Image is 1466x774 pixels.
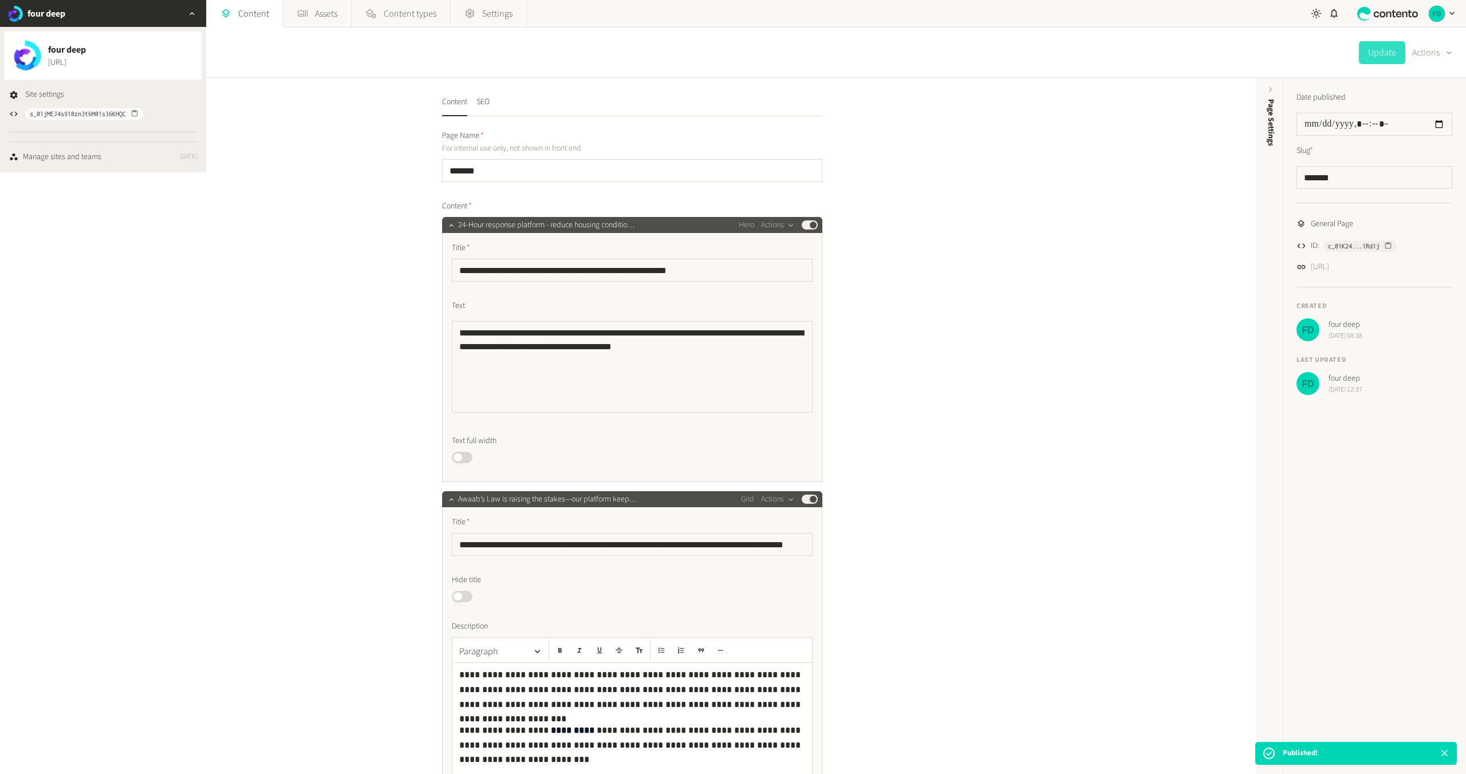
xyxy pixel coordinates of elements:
[1296,355,1452,365] h4: Last updated
[1296,318,1319,341] img: four deep
[1412,41,1452,64] button: Actions
[442,130,484,142] span: Page Name
[1296,372,1319,395] img: four deep
[482,7,513,21] span: Settings
[741,493,754,506] span: Grid
[1329,373,1362,385] span: four deep
[455,640,546,663] button: Paragraph
[7,6,23,22] img: four deep
[1329,319,1362,331] span: four deep
[30,109,126,119] span: s_01jMEJ4s910zn3t6M01s36KHQC
[48,43,86,57] span: four deep
[1296,301,1452,311] h4: Created
[1311,261,1329,273] a: [URL]
[1283,748,1318,759] p: Published!
[25,89,64,101] span: Site settings
[1323,240,1397,252] button: c_01K24...1Rd1j
[27,7,65,21] h2: four deep
[48,57,86,69] a: [URL]
[23,151,101,163] div: Manage sites and teams
[1265,99,1277,146] span: Page Settings
[1359,41,1405,64] button: Update
[442,96,467,116] button: Content
[452,621,488,633] span: Description
[452,516,470,528] span: Title
[1429,6,1445,22] img: four deep
[1329,385,1362,395] span: [DATE] 12:37
[1328,241,1380,251] span: c_01K24...1Rd1j
[1311,240,1319,252] span: ID:
[1296,145,1313,157] label: Slug
[180,152,197,162] span: [DATE]
[458,493,638,506] span: Awaab’s Law is raising the stakes—our platform keeps you com…
[1296,92,1346,104] label: Date published
[452,435,496,447] span: Text full width
[9,89,64,101] a: Site settings
[384,7,436,21] span: Content types
[761,218,795,232] button: Actions
[452,300,465,312] span: Text
[761,492,795,506] button: Actions
[458,219,638,231] span: 24-Hour response platform - reduce housing condition claims.
[442,142,703,155] p: For internal use only, not shown in front end
[11,41,41,70] img: four deep
[1329,331,1362,341] span: [DATE] 08:38
[739,219,754,231] span: Hero
[442,200,472,212] span: Content
[452,574,481,586] span: Hide title
[9,151,101,163] a: Manage sites and teams
[476,96,490,116] button: SEO
[452,242,470,254] span: Title
[1311,218,1353,230] span: General Page
[25,108,143,120] button: s_01jMEJ4s910zn3t6M01s36KHQC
